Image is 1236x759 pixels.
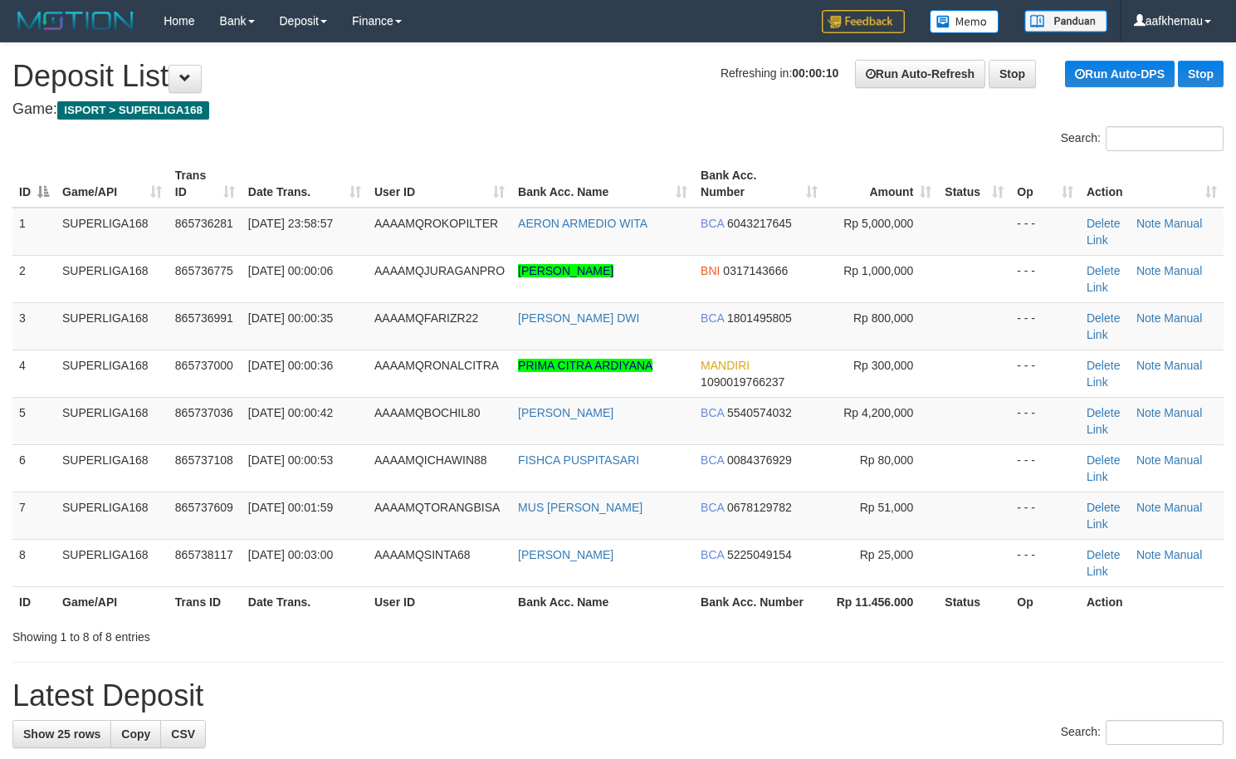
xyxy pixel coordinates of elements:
strong: 00:00:10 [792,66,838,80]
span: BCA [701,453,724,467]
span: [DATE] 23:58:57 [248,217,333,230]
span: ISPORT > SUPERLIGA168 [57,101,209,120]
td: - - - [1010,444,1080,492]
a: [PERSON_NAME] [518,548,613,561]
span: AAAAMQROKOPILTER [374,217,498,230]
a: Manual Link [1087,453,1202,483]
a: FISHCA PUSPITASARI [518,453,639,467]
span: Copy 5225049154 to clipboard [727,548,792,561]
span: Copy 0317143666 to clipboard [723,264,788,277]
a: Note [1136,406,1161,419]
span: BNI [701,264,720,277]
th: Status: activate to sort column ascending [938,160,1010,208]
td: 6 [12,444,56,492]
td: 1 [12,208,56,256]
span: Copy [121,727,150,741]
span: [DATE] 00:00:35 [248,311,333,325]
th: Bank Acc. Number [694,586,824,617]
span: BCA [701,217,724,230]
th: Game/API: activate to sort column ascending [56,160,169,208]
a: [PERSON_NAME] [518,264,613,277]
span: 865738117 [175,548,233,561]
span: 865737036 [175,406,233,419]
span: Rp 300,000 [853,359,913,372]
th: Action [1080,586,1224,617]
span: 865737000 [175,359,233,372]
a: Delete [1087,217,1120,230]
td: SUPERLIGA168 [56,302,169,350]
a: Note [1136,548,1161,561]
a: Delete [1087,311,1120,325]
span: [DATE] 00:00:06 [248,264,333,277]
span: CSV [171,727,195,741]
input: Search: [1106,126,1224,151]
td: - - - [1010,397,1080,444]
span: Rp 80,000 [860,453,914,467]
th: Trans ID [169,586,242,617]
th: Date Trans.: activate to sort column ascending [242,160,368,208]
a: [PERSON_NAME] [518,406,613,419]
th: Bank Acc. Name [511,586,694,617]
span: AAAAMQTORANGBISA [374,501,500,514]
span: AAAAMQFARIZR22 [374,311,478,325]
a: Note [1136,453,1161,467]
span: Copy 0084376929 to clipboard [727,453,792,467]
span: BCA [701,501,724,514]
td: - - - [1010,539,1080,586]
input: Search: [1106,720,1224,745]
span: [DATE] 00:00:36 [248,359,333,372]
a: Delete [1087,453,1120,467]
th: User ID [368,586,511,617]
span: MANDIRI [701,359,750,372]
td: 2 [12,255,56,302]
a: Manual Link [1087,406,1202,436]
th: Amount: activate to sort column ascending [824,160,939,208]
span: Rp 800,000 [853,311,913,325]
span: BCA [701,406,724,419]
span: AAAAMQSINTA68 [374,548,471,561]
a: CSV [160,720,206,748]
td: - - - [1010,350,1080,397]
td: 7 [12,492,56,539]
a: Copy [110,720,161,748]
th: Rp 11.456.000 [824,586,939,617]
th: Trans ID: activate to sort column ascending [169,160,242,208]
td: SUPERLIGA168 [56,492,169,539]
th: Op: activate to sort column ascending [1010,160,1080,208]
th: Bank Acc. Number: activate to sort column ascending [694,160,824,208]
span: [DATE] 00:01:59 [248,501,333,514]
h4: Game: [12,101,1224,118]
th: Op [1010,586,1080,617]
th: Date Trans. [242,586,368,617]
a: Note [1136,217,1161,230]
span: 865736775 [175,264,233,277]
span: 865737609 [175,501,233,514]
a: Note [1136,359,1161,372]
td: SUPERLIGA168 [56,208,169,256]
span: AAAAMQICHAWIN88 [374,453,487,467]
td: 5 [12,397,56,444]
a: Stop [1178,61,1224,87]
a: AERON ARMEDIO WITA [518,217,647,230]
span: Rp 51,000 [860,501,914,514]
td: 8 [12,539,56,586]
img: MOTION_logo.png [12,8,139,33]
a: PRIMA CITRA ARDIYANA [518,359,652,372]
span: Copy 6043217645 to clipboard [727,217,792,230]
a: Manual Link [1087,359,1202,389]
span: Copy 5540574032 to clipboard [727,406,792,419]
span: BCA [701,548,724,561]
span: AAAAMQBOCHIL80 [374,406,481,419]
span: 865736281 [175,217,233,230]
a: Stop [989,60,1036,88]
a: Manual Link [1087,217,1202,247]
td: - - - [1010,492,1080,539]
a: Note [1136,501,1161,514]
a: Note [1136,264,1161,277]
span: [DATE] 00:00:42 [248,406,333,419]
a: Note [1136,311,1161,325]
h1: Deposit List [12,60,1224,93]
a: Delete [1087,406,1120,419]
td: 4 [12,350,56,397]
th: Action: activate to sort column ascending [1080,160,1224,208]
